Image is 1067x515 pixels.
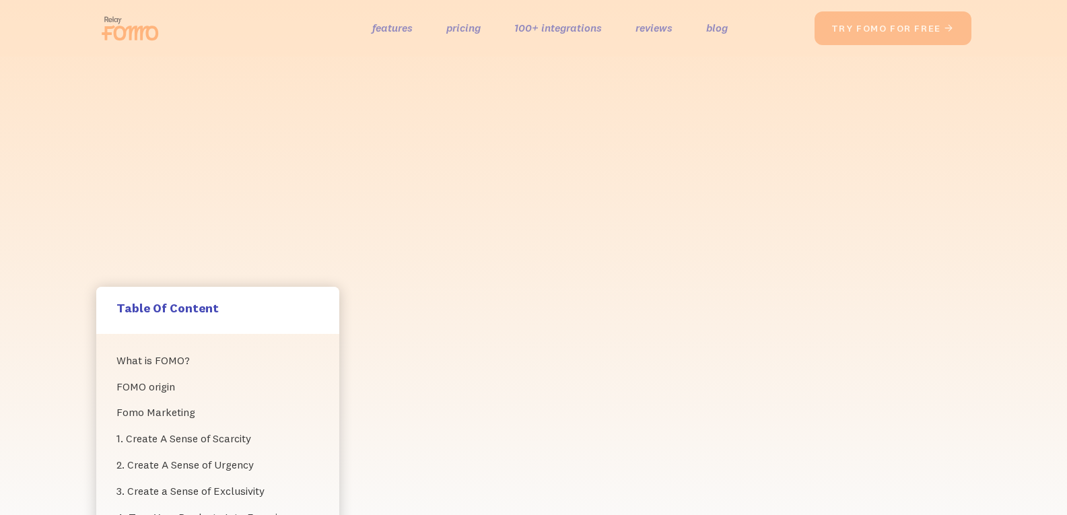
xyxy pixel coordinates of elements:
span:  [944,22,955,34]
a: 2. Create A Sense of Urgency [116,452,319,478]
a: pricing [446,18,481,38]
a: features [372,18,413,38]
a: What is FOMO? [116,347,319,374]
a: blog [706,18,728,38]
a: 3. Create a Sense of Exclusivity [116,478,319,504]
a: 100+ integrations [514,18,602,38]
h5: Table Of Content [116,300,319,316]
a: reviews [635,18,673,38]
a: try fomo for free [815,11,971,45]
a: 1. Create A Sense of Scarcity [116,425,319,452]
a: Fomo Marketing [116,399,319,425]
a: FOMO origin [116,374,319,400]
